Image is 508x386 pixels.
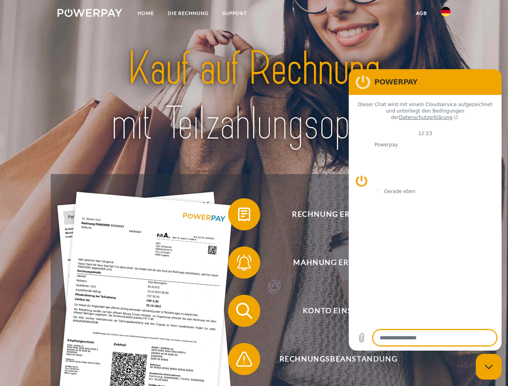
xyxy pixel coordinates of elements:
[234,349,254,369] img: qb_warning.svg
[161,6,216,21] a: DIE RECHNUNG
[476,354,502,380] iframe: Schaltfläche zum Öffnen des Messaging-Fensters; Konversation läuft
[349,69,502,351] iframe: Messaging-Fenster
[240,343,437,375] span: Rechnungsbeanstandung
[58,9,122,17] img: logo-powerpay-white.svg
[228,343,437,375] button: Rechnungsbeanstandung
[240,198,437,230] span: Rechnung erhalten?
[240,295,437,327] span: Konto einsehen
[240,246,437,279] span: Mahnung erhalten?
[228,246,437,279] button: Mahnung erhalten?
[441,7,450,16] img: de
[131,6,161,21] a: Home
[234,204,254,224] img: qb_bill.svg
[228,295,437,327] button: Konto einsehen
[234,253,254,273] img: qb_bell.svg
[216,6,254,21] a: SUPPORT
[234,301,254,321] img: qb_search.svg
[409,6,434,21] a: agb
[228,198,437,230] button: Rechnung erhalten?
[77,39,431,154] img: title-powerpay_de.svg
